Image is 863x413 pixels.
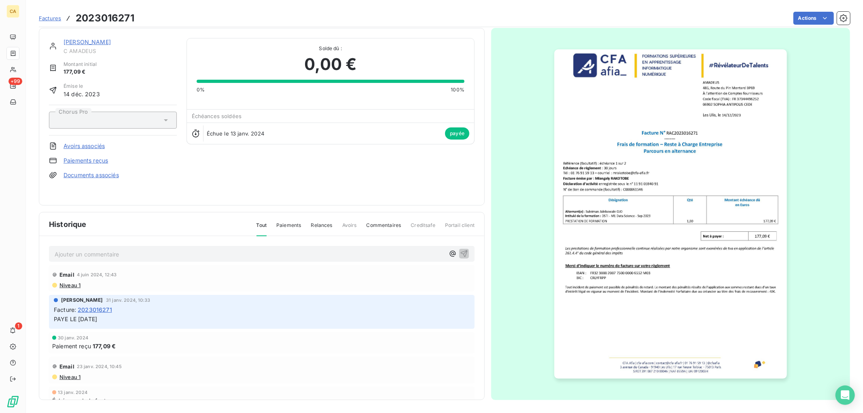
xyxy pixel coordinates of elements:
span: Relances [311,222,332,235]
span: Paiement reçu [52,342,91,350]
span: Facture : [54,305,76,314]
span: Niveau 1 [59,374,81,380]
span: 23 janv. 2024, 10:45 [77,364,122,369]
span: Niveau 1 [59,282,81,288]
span: 14 déc. 2023 [64,90,100,98]
img: Logo LeanPay [6,395,19,408]
div: Open Intercom Messenger [835,385,855,405]
span: 0% [197,86,205,93]
span: Échue le 13 janv. 2024 [207,130,264,137]
span: Avoirs [342,222,357,235]
span: Émise le [64,83,100,90]
span: Solde dû : [197,45,464,52]
span: Échéances soldées [192,113,242,119]
button: Actions [793,12,834,25]
span: Historique [49,219,87,230]
h3: 2023016271 [76,11,134,25]
span: payée [445,127,469,140]
span: 30 janv. 2024 [58,335,88,340]
a: Documents associés [64,171,119,179]
a: Factures [39,14,61,22]
span: 100% [451,86,464,93]
span: 177,09 € [93,342,116,350]
span: C AMADEUS [64,48,177,54]
span: Email [59,271,74,278]
span: [PERSON_NAME] [61,297,103,304]
span: 1 [15,322,22,330]
a: Paiements reçus [64,157,108,165]
img: invoice_thumbnail [554,49,787,379]
span: 2023016271 [78,305,112,314]
span: +99 [8,78,22,85]
span: Paiements [276,222,301,235]
div: CA [6,5,19,18]
span: 4 juin 2024, 12:43 [77,272,117,277]
span: Tout [257,222,267,236]
span: 0,00 € [304,52,356,76]
span: 177,09 € [64,68,97,76]
span: PAYE LE [DATE] [54,316,97,322]
span: Factures [39,15,61,21]
a: Avoirs associés [64,142,105,150]
span: Email [59,363,74,370]
span: Portail client [445,222,475,235]
span: Commentaires [367,222,401,235]
span: Creditsafe [411,222,435,235]
span: 13 janv. 2024 [58,390,87,395]
a: [PERSON_NAME] [64,38,111,45]
span: Échéance de la facture [52,396,115,405]
span: 31 janv. 2024, 10:33 [106,298,150,303]
span: Montant initial [64,61,97,68]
